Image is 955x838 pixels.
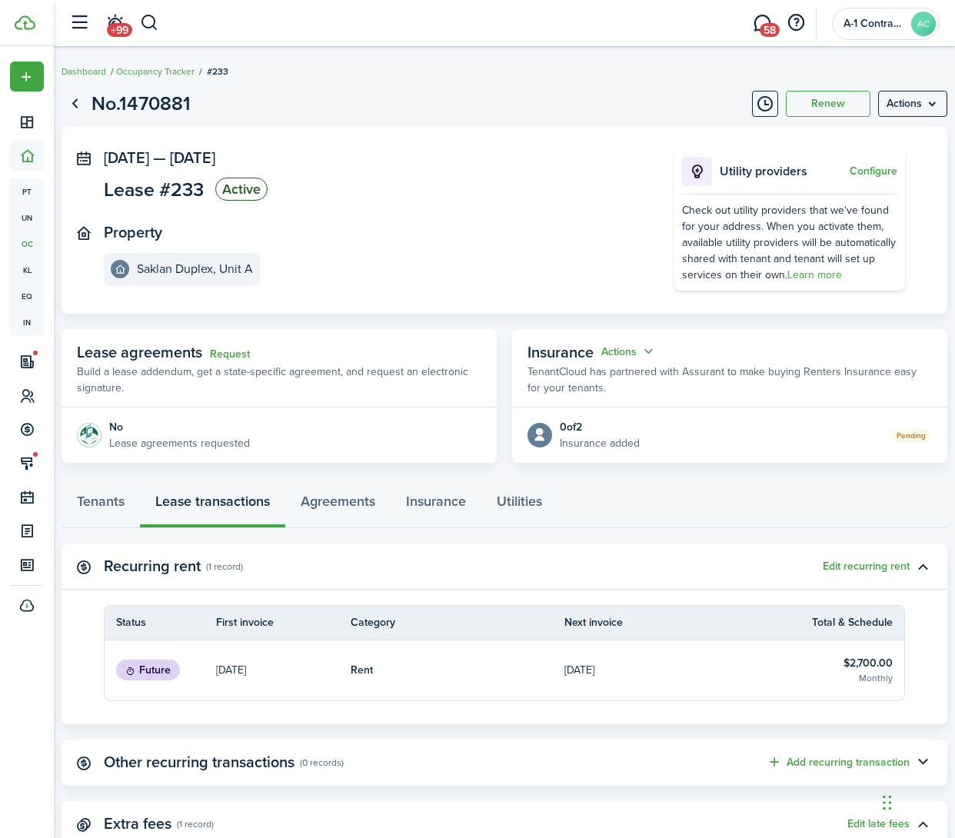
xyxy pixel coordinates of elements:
a: Rent [351,640,564,700]
a: eq [10,283,44,309]
th: Next invoice [564,614,778,630]
a: Occupancy Tracker [116,65,195,78]
panel-main-title: Property [104,224,162,241]
a: Tenants [62,482,140,528]
span: #233 [207,65,228,78]
div: No [109,419,250,435]
table-info-title: $2,700.00 [844,655,893,671]
a: [DATE] [216,640,351,700]
menu-btn: Actions [878,91,947,117]
button: Open menu [878,91,947,117]
span: — [153,146,166,169]
status: Active [215,178,268,201]
a: oc [10,231,44,257]
a: Insurance [391,482,481,528]
button: Edit late fees [847,818,910,830]
a: Messaging [747,4,777,43]
panel-main-subtitle: (0 records) [300,756,344,770]
a: Utilities [481,482,557,528]
a: kl [10,257,44,283]
button: Open resource center [783,10,809,36]
span: 58 [760,23,780,37]
panel-main-title: Extra fees [104,815,171,833]
a: Go back [62,91,88,117]
panel-main-title: Recurring rent [104,557,201,575]
status: Pending [890,428,932,443]
span: +99 [107,23,132,37]
p: [DATE] [216,662,246,678]
span: [DATE] [104,146,149,169]
a: $2,700.00Monthly [777,640,904,700]
button: Open sidebar [65,8,94,38]
iframe: Chat Widget [878,764,955,838]
button: Toggle accordion [910,750,936,776]
a: Agreements [285,482,391,528]
a: Learn more [787,267,842,283]
button: Open menu [10,62,44,91]
avatar-text: AC [911,12,936,36]
img: TenantCloud [15,15,35,30]
th: Total & Schedule [812,614,904,630]
p: [DATE] [564,662,594,678]
span: Lease #233 [104,180,204,199]
button: Open menu [601,343,657,361]
panel-main-title: Other recurring transactions [104,753,294,771]
span: Lease agreements [77,341,202,364]
panel-main-body: Toggle accordion [62,605,947,724]
div: Drag [883,780,892,826]
p: Lease agreements requested [109,435,250,451]
button: Actions [601,343,657,361]
a: un [10,205,44,231]
span: A-1 Contractor Storage [844,18,905,29]
span: Insurance [527,341,594,364]
a: in [10,309,44,335]
panel-main-subtitle: (1 record) [206,560,243,574]
th: First invoice [216,614,351,630]
p: Insurance added [560,435,640,451]
img: Agreement e-sign [77,423,101,447]
table-info-title: Rent [351,662,373,678]
a: Notifications [100,4,129,43]
span: [DATE] [170,146,215,169]
p: Build a lease addendum, get a state-specific agreement, and request an electronic signature. [77,364,481,396]
status: Future [116,660,180,681]
button: Add recurring transaction [767,753,910,771]
h1: No.1470881 [92,89,191,118]
a: Request [210,348,250,361]
div: 0 of 2 [560,419,640,435]
th: Status [105,614,216,630]
div: Check out utility providers that we've found for your address. When you activate them, available ... [682,202,897,283]
table-subtitle: Monthly [859,671,893,685]
th: Category [351,614,564,630]
panel-main-subtitle: (1 record) [177,817,214,831]
button: Edit recurring rent [823,560,910,573]
e-details-info-title: Saklan Duplex, Unit A [137,262,253,276]
button: Renew [786,91,870,117]
button: Configure [850,165,897,178]
a: pt [10,178,44,205]
button: Search [140,10,159,36]
p: Utility providers [720,162,846,181]
button: Timeline [752,91,778,117]
p: TenantCloud has partnered with Assurant to make buying Renters Insurance easy for your tenants. [527,364,932,396]
a: [DATE] [564,640,778,700]
a: Dashboard [62,65,106,78]
button: Toggle accordion [910,554,936,580]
